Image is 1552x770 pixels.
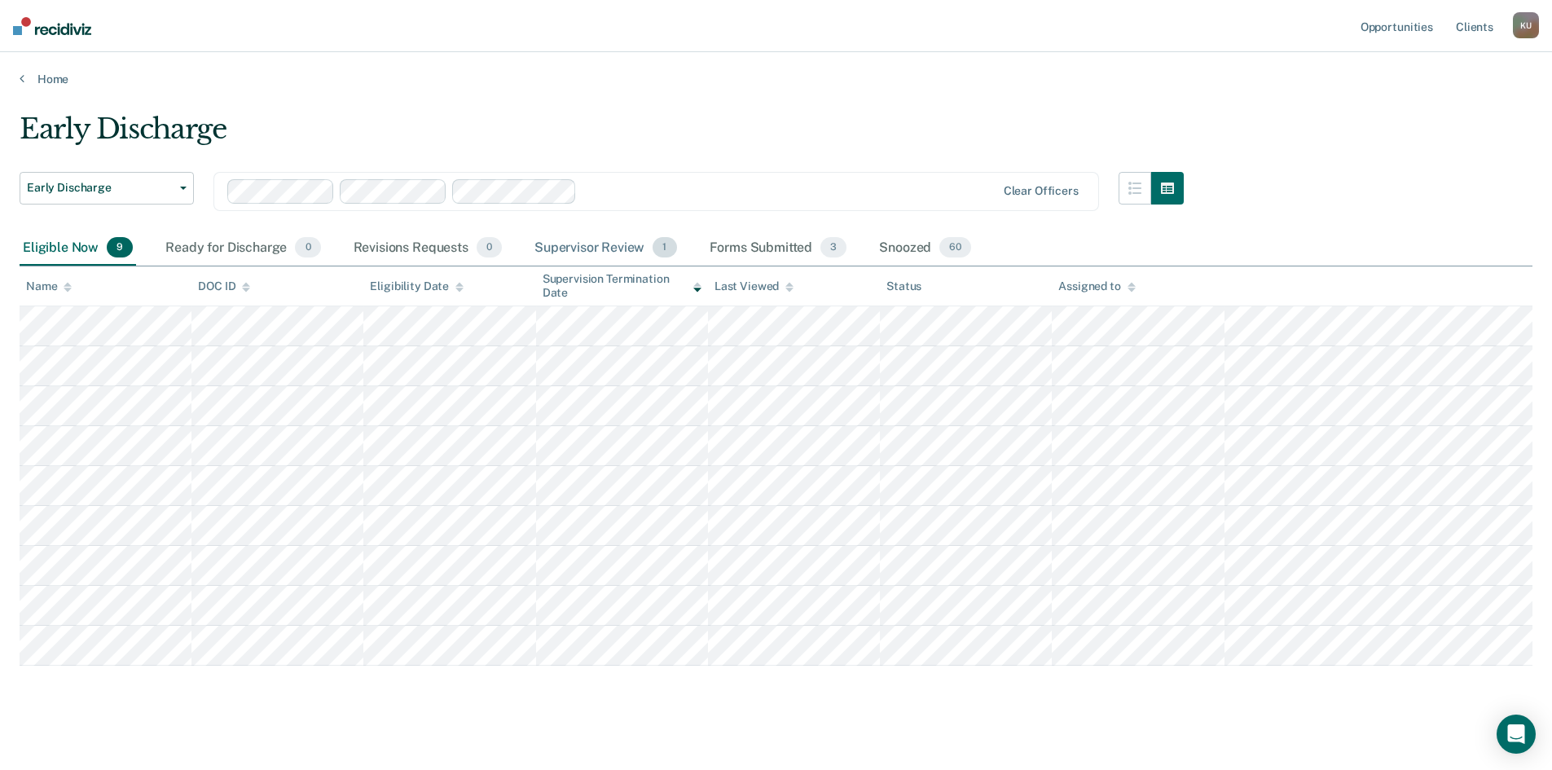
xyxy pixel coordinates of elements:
[1004,184,1079,198] div: Clear officers
[1497,715,1536,754] div: Open Intercom Messenger
[714,279,794,293] div: Last Viewed
[20,72,1532,86] a: Home
[26,279,72,293] div: Name
[13,17,91,35] img: Recidiviz
[531,231,680,266] div: Supervisor Review1
[1513,12,1539,38] button: KU
[370,279,464,293] div: Eligibility Date
[350,231,505,266] div: Revisions Requests0
[653,237,676,258] span: 1
[107,237,133,258] span: 9
[20,231,136,266] div: Eligible Now9
[820,237,846,258] span: 3
[295,237,320,258] span: 0
[1513,12,1539,38] div: K U
[876,231,974,266] div: Snoozed60
[20,112,1184,159] div: Early Discharge
[886,279,921,293] div: Status
[477,237,502,258] span: 0
[1058,279,1135,293] div: Assigned to
[706,231,851,266] div: Forms Submitted3
[20,172,194,205] button: Early Discharge
[543,272,701,300] div: Supervision Termination Date
[27,181,174,195] span: Early Discharge
[198,279,250,293] div: DOC ID
[939,237,971,258] span: 60
[162,231,323,266] div: Ready for Discharge0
